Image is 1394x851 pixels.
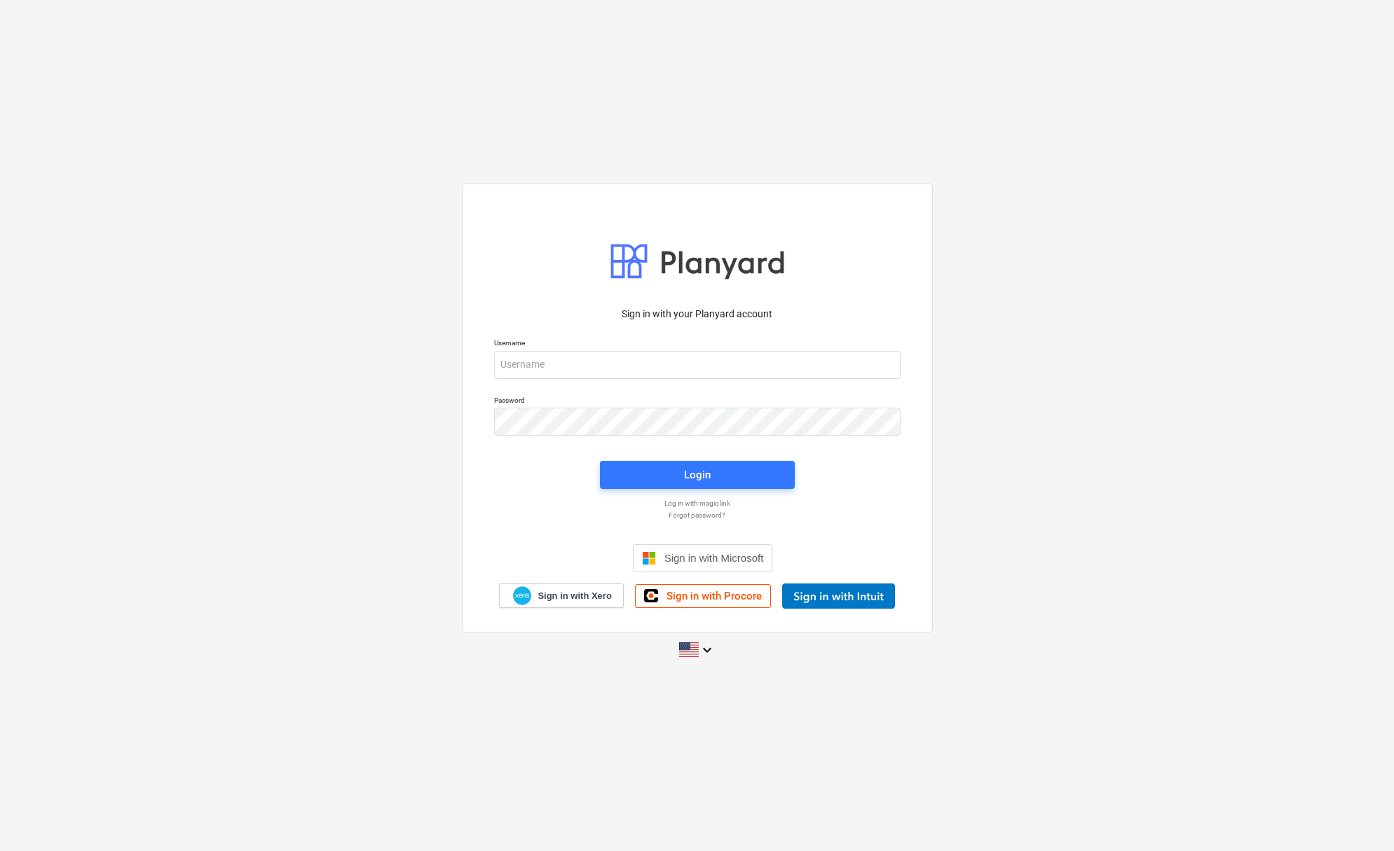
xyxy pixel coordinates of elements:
[684,466,711,484] div: Login
[667,590,762,602] span: Sign in with Procore
[600,461,795,489] button: Login
[487,511,908,520] a: Forgot password?
[538,590,611,602] span: Sign in with Xero
[494,396,901,408] p: Password
[494,338,901,350] p: Username
[494,307,901,321] p: Sign in with your Planyard account
[699,642,716,658] i: keyboard_arrow_down
[664,552,764,564] span: Sign in with Microsoft
[499,583,624,608] a: Sign in with Xero
[635,584,771,608] a: Sign in with Procore
[487,499,908,508] a: Log in with magic link
[513,586,531,605] img: Xero logo
[642,551,656,565] img: Microsoft logo
[494,351,901,379] input: Username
